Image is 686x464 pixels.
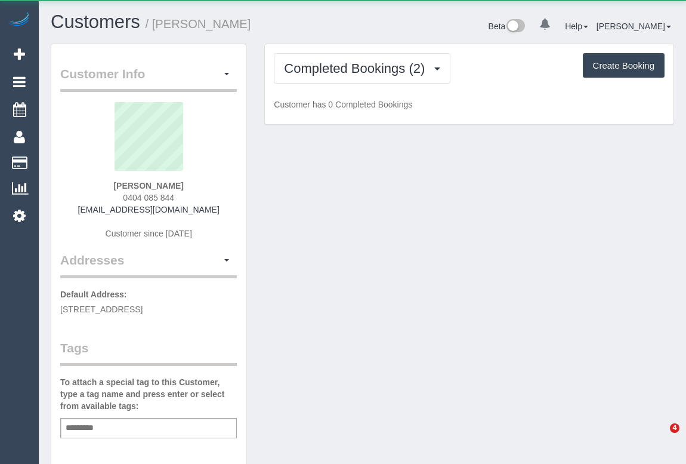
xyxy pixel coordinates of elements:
a: [PERSON_NAME] [597,21,671,31]
img: Automaid Logo [7,12,31,29]
img: New interface [505,19,525,35]
a: Customers [51,11,140,32]
small: / [PERSON_NAME] [146,17,251,30]
span: 4 [670,423,679,433]
span: [STREET_ADDRESS] [60,305,143,314]
button: Completed Bookings (2) [274,53,450,84]
legend: Tags [60,339,237,366]
button: Create Booking [583,53,665,78]
a: Beta [489,21,526,31]
span: Completed Bookings (2) [284,61,431,76]
span: Customer since [DATE] [106,229,192,238]
a: Help [565,21,588,31]
legend: Customer Info [60,65,237,92]
iframe: Intercom live chat [645,423,674,452]
a: [EMAIL_ADDRESS][DOMAIN_NAME] [78,205,220,214]
span: 0404 085 844 [123,193,174,202]
label: To attach a special tag to this Customer, type a tag name and press enter or select from availabl... [60,376,237,412]
strong: [PERSON_NAME] [113,181,183,190]
label: Default Address: [60,288,127,300]
p: Customer has 0 Completed Bookings [274,99,665,110]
